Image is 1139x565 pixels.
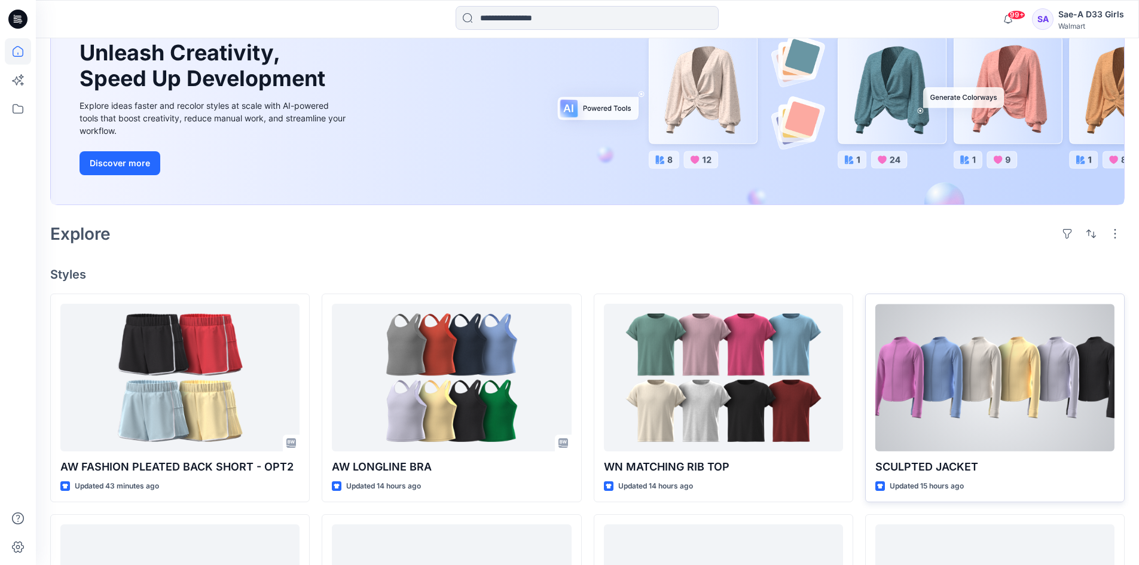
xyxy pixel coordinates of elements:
[80,151,349,175] a: Discover more
[80,40,331,91] h1: Unleash Creativity, Speed Up Development
[60,459,300,475] p: AW FASHION PLEATED BACK SHORT - OPT2
[60,304,300,451] a: AW FASHION PLEATED BACK SHORT - OPT2
[604,459,843,475] p: WN MATCHING RIB TOP
[50,224,111,243] h2: Explore
[1058,7,1124,22] div: Sae-A D33 Girls
[1007,10,1025,20] span: 99+
[332,304,571,451] a: AW LONGLINE BRA
[75,480,159,493] p: Updated 43 minutes ago
[1032,8,1054,30] div: SA
[604,304,843,451] a: WN MATCHING RIB TOP
[875,459,1114,475] p: SCULPTED JACKET
[332,459,571,475] p: AW LONGLINE BRA
[80,99,349,137] div: Explore ideas faster and recolor styles at scale with AI-powered tools that boost creativity, red...
[346,480,421,493] p: Updated 14 hours ago
[1058,22,1124,30] div: Walmart
[875,304,1114,451] a: SCULPTED JACKET
[890,480,964,493] p: Updated 15 hours ago
[618,480,693,493] p: Updated 14 hours ago
[50,267,1125,282] h4: Styles
[80,151,160,175] button: Discover more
